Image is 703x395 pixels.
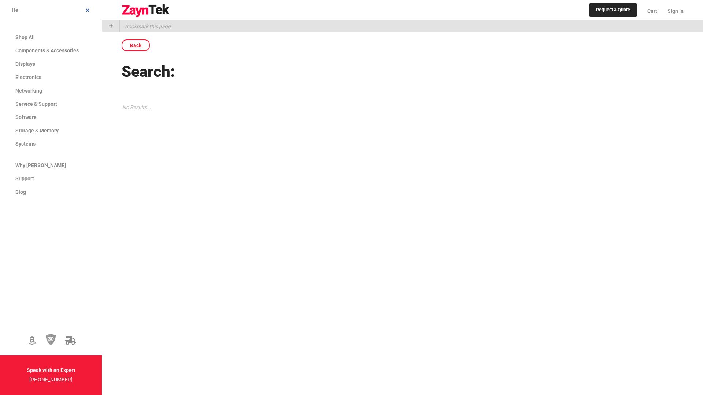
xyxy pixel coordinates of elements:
[15,162,66,168] span: Why [PERSON_NAME]
[15,128,59,133] span: Storage & Memory
[15,114,37,120] span: Software
[15,48,79,53] span: Components & Accessories
[647,8,657,14] span: Cart
[15,88,42,94] span: Networking
[122,103,151,112] p: No Results...
[15,34,35,40] span: Shop All
[15,61,35,67] span: Displays
[642,2,662,20] a: Cart
[122,4,170,18] img: logo
[46,333,56,346] img: 30 Day Return Policy
[662,2,684,20] a: Sign In
[15,176,34,181] span: Support
[27,367,75,373] strong: Speak with an Expert
[15,74,41,80] span: Electronics
[122,39,150,51] a: Back
[120,20,170,32] p: Bookmark this page
[589,3,637,17] a: Request a Quote
[15,189,26,195] span: Blog
[122,61,684,82] h1: Search:
[15,141,36,147] span: Systems
[15,101,57,107] span: Service & Support
[29,377,72,383] a: [PHONE_NUMBER]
